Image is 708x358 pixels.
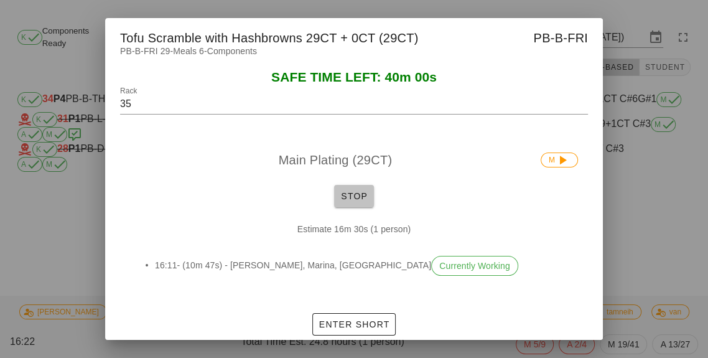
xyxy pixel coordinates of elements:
[339,191,369,201] span: Stop
[120,87,137,96] label: Rack
[155,256,568,276] li: 16:11- (10m 47s) - [PERSON_NAME], Marina, [GEOGRAPHIC_DATA]
[334,185,374,207] button: Stop
[120,140,588,180] div: Main Plating (29CT)
[439,257,510,275] span: Currently Working
[130,222,578,236] p: Estimate 16m 30s (1 person)
[312,313,395,336] button: Enter Short
[533,28,588,48] span: PB-B-FRI
[549,153,570,167] span: M
[105,18,603,54] div: Tofu Scramble with Hashbrowns 29CT + 0CT (29CT)
[105,44,603,70] div: PB-B-FRI 29-Meals 6-Components
[271,70,437,84] span: SAFE TIME LEFT: 40m 00s
[318,319,389,329] span: Enter Short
